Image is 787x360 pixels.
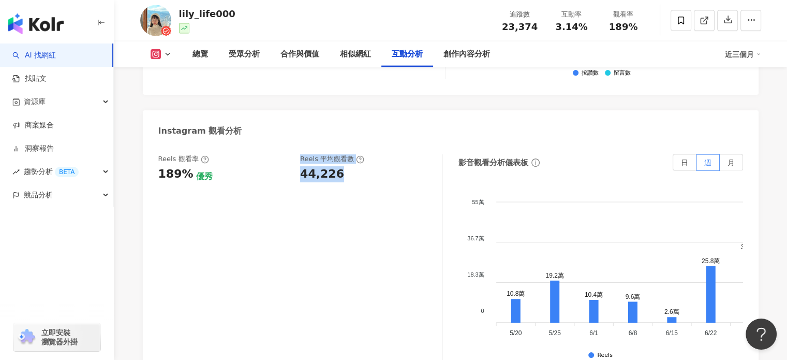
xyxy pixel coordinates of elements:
tspan: 18.3萬 [467,271,484,278]
div: 總覽 [192,48,208,61]
div: 觀看率 [604,9,643,20]
span: 3.14% [555,22,587,32]
span: rise [12,168,20,176]
div: 受眾分析 [229,48,260,61]
div: 合作與價值 [280,48,319,61]
span: 週 [704,159,711,167]
tspan: 0 [481,308,484,314]
div: Reels 觀看率 [158,154,209,164]
tspan: 55萬 [472,199,484,205]
div: 近三個月 [725,46,761,63]
div: 互動分析 [392,48,423,61]
div: 追蹤數 [500,9,540,20]
span: 日 [681,159,688,167]
img: chrome extension [17,329,37,345]
a: 找貼文 [12,74,47,84]
span: info-circle [530,157,541,168]
div: 相似網紅 [340,48,371,61]
span: 189% [609,22,638,32]
tspan: 5/25 [549,329,561,337]
tspan: 6/15 [666,329,678,337]
a: 洞察報告 [12,143,54,154]
div: Reels [597,352,612,359]
tspan: 6/22 [705,329,717,337]
div: BETA [55,167,79,177]
div: Instagram 觀看分析 [158,125,242,137]
tspan: 36.7萬 [467,235,484,241]
a: chrome extension立即安裝 瀏覽器外掛 [13,323,100,351]
div: 44,226 [300,166,344,182]
span: 競品分析 [24,183,53,207]
img: logo [8,13,64,34]
span: 資源庫 [24,90,46,113]
tspan: 6/8 [629,329,637,337]
div: 189% [158,166,194,182]
img: KOL Avatar [140,5,171,36]
div: 互動率 [552,9,591,20]
iframe: Help Scout Beacon - Open [746,319,777,350]
span: 立即安裝 瀏覽器外掛 [41,328,78,347]
div: 影音觀看分析儀表板 [458,157,528,168]
div: Reels 平均觀看數 [300,154,364,164]
span: 23,374 [502,21,538,32]
div: 留言數 [614,70,631,77]
a: 商案媒合 [12,120,54,131]
tspan: 6/1 [589,329,598,337]
div: lily_life000 [179,7,235,20]
div: 創作內容分析 [443,48,490,61]
div: 優秀 [196,171,212,182]
div: 按讚數 [582,70,599,77]
a: searchAI 找網紅 [12,50,56,61]
span: 趨勢分析 [24,160,79,183]
tspan: 5/20 [510,329,522,337]
span: 月 [727,159,735,167]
